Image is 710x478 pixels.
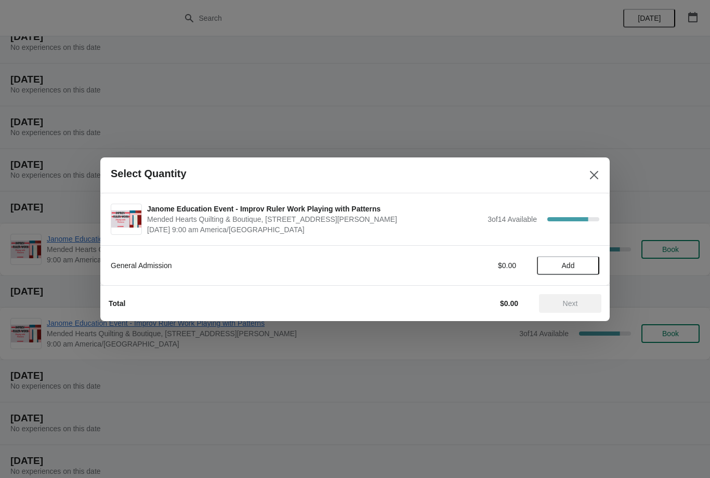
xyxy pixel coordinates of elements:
[500,299,518,308] strong: $0.00
[109,299,125,308] strong: Total
[147,224,482,235] span: [DATE] 9:00 am America/[GEOGRAPHIC_DATA]
[111,210,141,228] img: Janome Education Event - Improv Ruler Work Playing with Patterns | Mended Hearts Quilting & Bouti...
[111,168,187,180] h2: Select Quantity
[562,261,575,270] span: Add
[420,260,516,271] div: $0.00
[111,260,399,271] div: General Admission
[147,204,482,214] span: Janome Education Event - Improv Ruler Work Playing with Patterns
[585,166,603,184] button: Close
[488,215,537,223] span: 3 of 14 Available
[147,214,482,224] span: Mended Hearts Quilting & Boutique, [STREET_ADDRESS][PERSON_NAME]
[537,256,599,275] button: Add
